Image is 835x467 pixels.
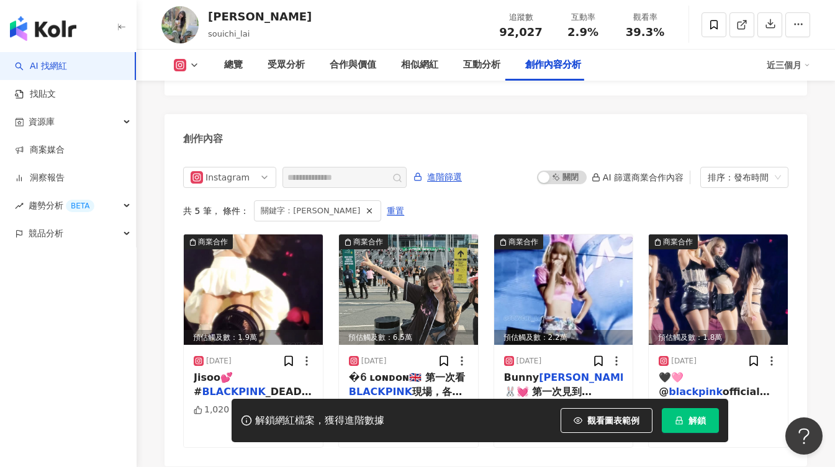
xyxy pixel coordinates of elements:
div: 預估觸及數：6.5萬 [339,330,478,345]
span: 重置 [387,202,404,221]
div: post-image商業合作預估觸及數：6.5萬 [339,234,478,345]
div: 預估觸及數：1.9萬 [184,330,323,345]
img: post-image [339,234,478,345]
span: 39.3% [626,26,664,38]
mark: BLACKPINK [349,386,412,398]
mark: blackpink [669,386,722,398]
div: post-image商業合作預估觸及數：1.8萬 [649,234,788,345]
img: post-image [184,234,323,345]
div: Instagram [205,167,246,187]
span: 🖤🩷 @ [659,371,684,397]
div: 商業合作 [353,236,383,248]
a: 洞察報告 [15,172,65,184]
span: 資源庫 [29,108,55,136]
mark: [PERSON_NAME] [539,371,631,383]
div: 相似網紅 [401,58,438,73]
span: �𝟨 ʟᴏɴᴅᴏɴ🇬🇧 第一次看 [349,371,465,383]
div: 總覽 [224,58,243,73]
div: 解鎖網紅檔案，獲得進階數據 [255,414,384,427]
div: [DATE] [671,356,697,367]
span: 92,027 [499,25,542,38]
button: 觀看圖表範例 [561,408,652,433]
div: [DATE] [517,356,542,367]
div: post-image商業合作預估觸及數：2.2萬 [494,234,633,345]
div: 追蹤數 [497,11,544,24]
span: 解鎖 [688,416,706,425]
button: 進階篩選 [413,167,463,187]
div: 商業合作 [663,236,693,248]
div: 預估觸及數：2.2萬 [494,330,633,345]
span: 2.9% [567,26,598,38]
span: rise [15,202,24,210]
div: 近三個月 [767,55,810,75]
a: 找貼文 [15,88,56,100]
span: 🐰💓 第一次見到 [504,386,592,398]
div: 創作內容 [183,132,223,146]
a: 商案媒合 [15,144,65,156]
div: BETA [66,200,94,212]
a: searchAI 找網紅 [15,60,67,73]
div: 預估觸及數：1.8萬 [649,330,788,345]
div: AI 篩選商業合作內容 [592,172,684,182]
span: 觀看圖表範例 [587,416,639,425]
span: 進階篩選 [427,167,462,187]
div: 商業合作 [508,236,538,248]
div: 互動分析 [463,58,500,73]
img: logo [10,16,76,41]
span: Bunny [504,371,539,383]
span: 趨勢分析 [29,192,94,220]
div: 觀看率 [621,11,669,24]
div: 合作與價值 [330,58,376,73]
div: [DATE] [206,356,232,367]
div: [DATE] [361,356,387,367]
button: 重置 [386,201,405,221]
img: post-image [649,234,788,345]
span: lock [675,416,684,425]
div: post-image商業合作預估觸及數：1.9萬 [184,234,323,345]
img: post-image [494,234,633,345]
button: 解鎖 [662,408,719,433]
div: 商業合作 [198,236,228,248]
div: 互動率 [559,11,607,24]
div: 共 5 筆 ， 條件： [183,200,788,221]
span: Jisoo💕 # [194,371,233,397]
div: 排序：發布時間 [708,167,770,187]
div: 受眾分析 [268,58,305,73]
img: KOL Avatar [161,6,199,43]
div: [PERSON_NAME] [208,9,312,24]
span: 競品分析 [29,220,63,247]
span: souichi_lai [208,29,250,38]
span: 關鍵字：[PERSON_NAME] [261,204,360,218]
div: 創作內容分析 [525,58,581,73]
mark: BLACKPINK [202,386,265,398]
